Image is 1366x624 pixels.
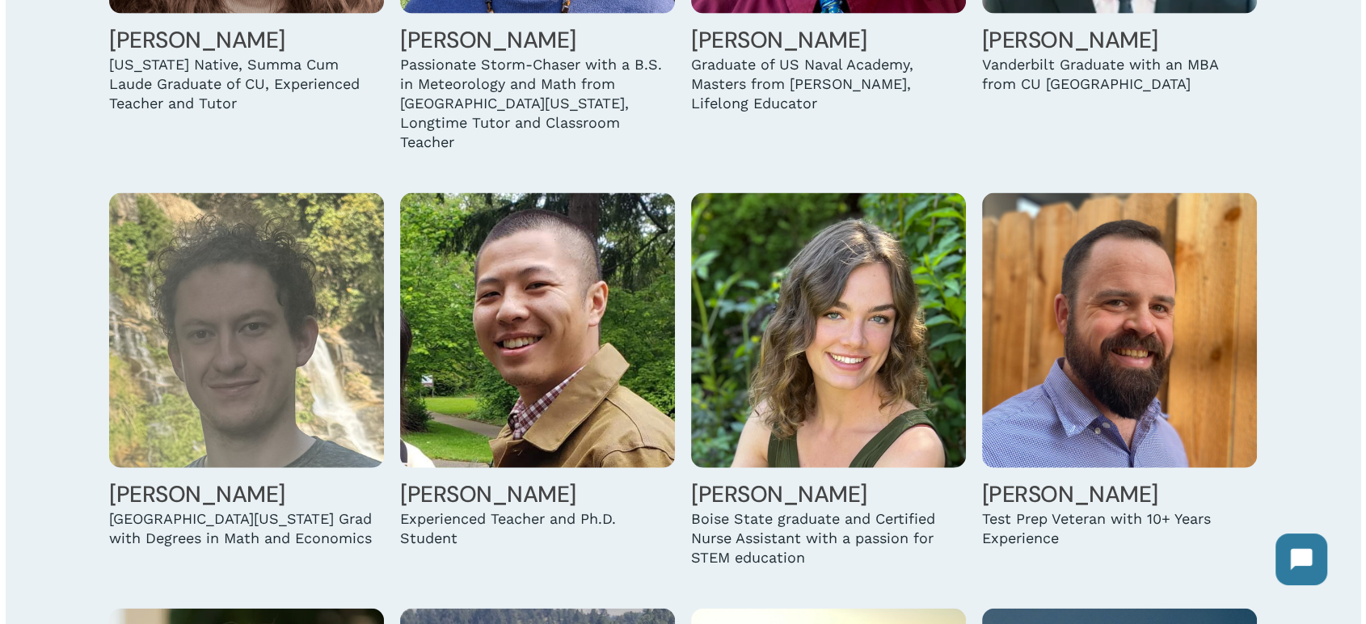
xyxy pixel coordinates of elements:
[109,55,384,113] div: [US_STATE] Native, Summa Cum Laude Graduate of CU, Experienced Teacher and Tutor
[691,509,966,567] div: Boise State graduate and Certified Nurse Assistant with a passion for STEM education
[982,509,1257,548] div: Test Prep Veteran with 10+ Years Experience
[400,193,675,468] img: Henry Li
[109,25,285,55] a: [PERSON_NAME]
[691,55,966,113] div: Graduate of US Naval Academy, Masters from [PERSON_NAME], Lifelong Educator
[400,55,675,152] div: Passionate Storm-Chaser with a B.S. in Meteorology and Math from [GEOGRAPHIC_DATA][US_STATE], Lon...
[109,479,285,509] a: [PERSON_NAME]
[1259,517,1343,601] iframe: Chatbot
[982,193,1257,468] img: Matt Madsen
[982,25,1158,55] a: [PERSON_NAME]
[109,193,384,468] img: Liam Leasure
[400,25,576,55] a: [PERSON_NAME]
[982,479,1158,509] a: [PERSON_NAME]
[400,479,576,509] a: [PERSON_NAME]
[400,509,675,548] div: Experienced Teacher and Ph.D. Student
[691,193,966,468] img: Zoe Lister
[109,509,384,548] div: [GEOGRAPHIC_DATA][US_STATE] Grad with Degrees in Math and Economics
[691,25,867,55] a: [PERSON_NAME]
[691,479,867,509] a: [PERSON_NAME]
[982,55,1257,94] div: Vanderbilt Graduate with an MBA from CU [GEOGRAPHIC_DATA]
